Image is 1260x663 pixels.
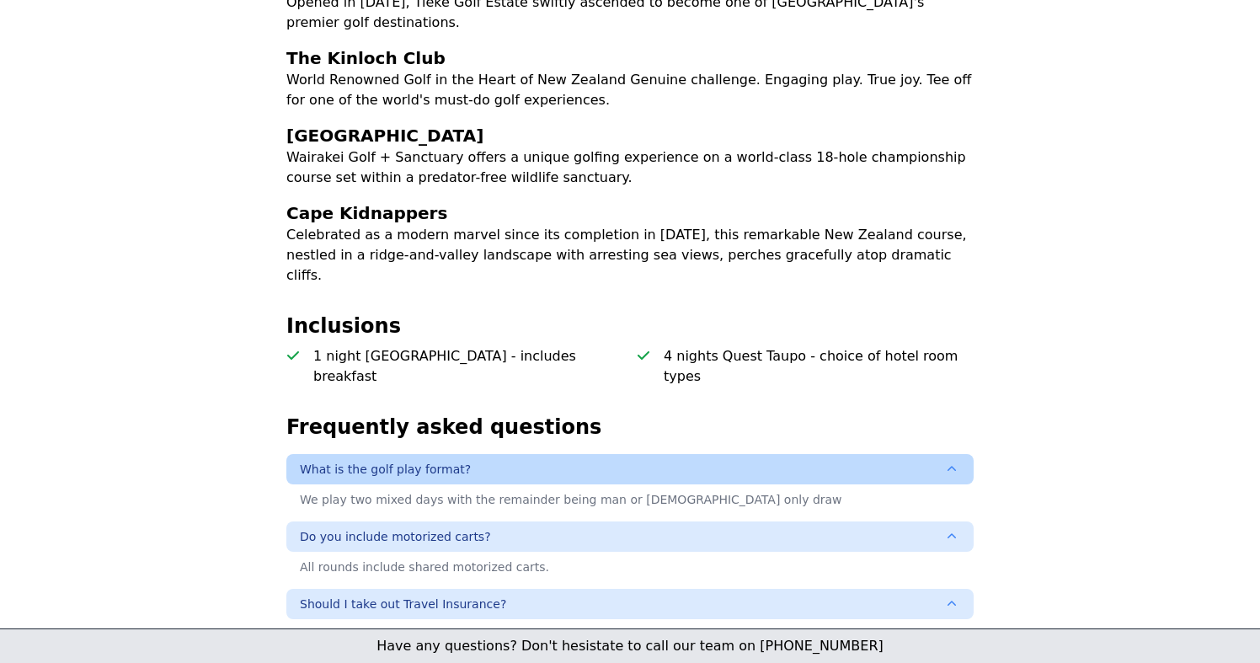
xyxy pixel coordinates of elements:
[286,414,974,441] h2: Frequently asked questions
[286,70,974,110] p: World Renowned Golf in the Heart of New Zealand Genuine challenge. Engaging play. True joy. Tee o...
[300,528,491,545] span: Do you include motorized carts?
[286,313,974,340] h2: Inclusions
[313,346,623,387] p: 1 night [GEOGRAPHIC_DATA] - includes breakfast
[286,147,974,188] p: Wairakei Golf + Sanctuary offers a unique golfing experience on a world-class 18-hole championshi...
[664,346,974,387] p: 4 nights Quest Taupo - choice of hotel room types
[286,484,974,515] div: We play two mixed days with the remainder being man or [DEMOGRAPHIC_DATA] only draw
[300,596,506,612] span: Should I take out Travel Insurance?
[286,124,974,147] h3: [GEOGRAPHIC_DATA]
[286,552,974,582] div: All rounds include shared motorized carts.
[300,461,471,478] span: What is the golf play format?
[286,454,974,484] button: What is the golf play format?
[286,201,974,225] h3: Cape Kidnappers
[286,521,974,552] button: Do you include motorized carts?
[286,589,974,619] button: Should I take out Travel Insurance?
[286,225,974,286] p: Celebrated as a modern marvel since its completion in [DATE], this remarkable New Zealand course,...
[286,46,974,70] h3: The Kinloch Club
